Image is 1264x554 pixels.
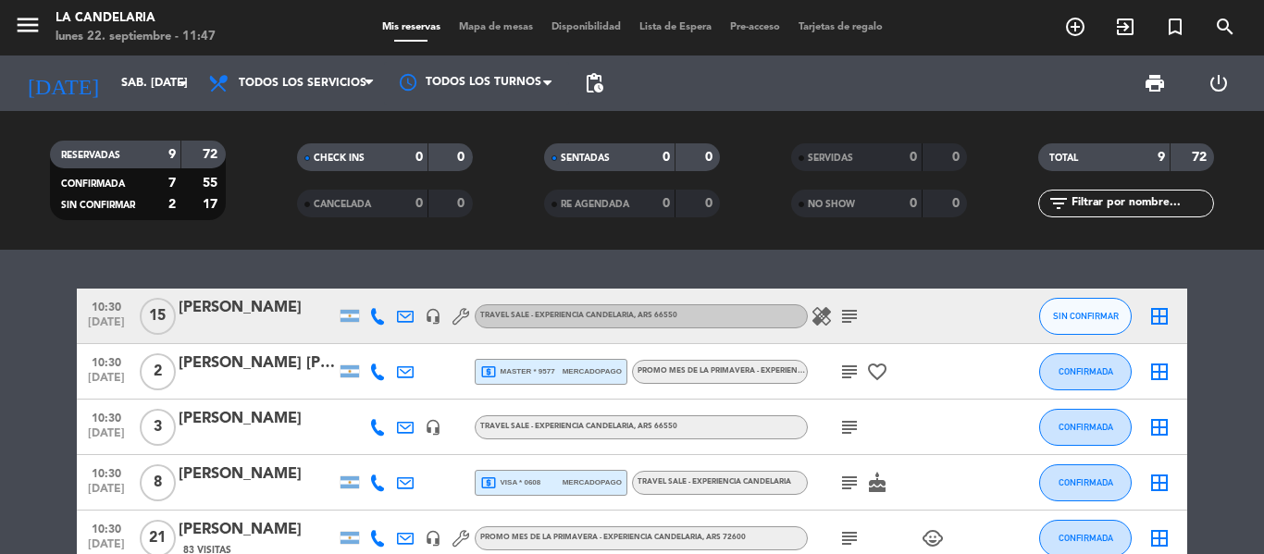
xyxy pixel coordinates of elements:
span: SIN CONFIRMAR [1053,311,1119,321]
strong: 9 [168,148,176,161]
button: menu [14,11,42,45]
span: 3 [140,409,176,446]
span: TOTAL [1049,154,1078,163]
span: SIN CONFIRMAR [61,201,135,210]
i: local_atm [480,474,497,491]
i: local_atm [480,363,497,380]
strong: 0 [910,197,917,210]
span: master * 9577 [480,363,555,380]
span: RESERVADAS [61,151,120,160]
span: RE AGENDADA [561,200,629,209]
span: Disponibilidad [542,22,630,32]
strong: 0 [952,151,963,164]
strong: 2 [168,198,176,211]
input: Filtrar por nombre... [1070,193,1213,214]
i: headset_mic [425,530,441,547]
span: CONFIRMADA [61,179,125,189]
div: [PERSON_NAME] [179,407,336,431]
i: subject [838,472,861,494]
div: [PERSON_NAME] [179,296,336,320]
span: SERVIDAS [808,154,853,163]
span: CONFIRMADA [1059,477,1113,487]
span: CANCELADA [314,200,371,209]
span: Mapa de mesas [450,22,542,32]
span: , ARS 66550 [634,312,677,319]
i: subject [838,527,861,549]
span: TRAVEL SALE - EXPERIENCIA CANDELARIA [480,423,677,430]
span: [DATE] [83,483,130,504]
span: Tarjetas de regalo [789,22,892,32]
span: 15 [140,298,176,335]
i: arrow_drop_down [172,72,194,94]
div: lunes 22. septiembre - 11:47 [56,28,216,46]
span: 10:30 [83,351,130,372]
span: CONFIRMADA [1059,533,1113,543]
i: cake [866,472,888,494]
strong: 0 [415,151,423,164]
span: mercadopago [563,476,622,488]
span: Lista de Espera [630,22,721,32]
i: border_all [1148,305,1171,327]
span: 2 [140,353,176,390]
i: filter_list [1047,192,1070,215]
div: [PERSON_NAME] [179,518,336,542]
strong: 0 [457,151,468,164]
span: 10:30 [83,406,130,427]
i: border_all [1148,527,1171,549]
strong: 0 [663,151,670,164]
i: add_circle_outline [1064,16,1086,38]
span: PROMO MES DE LA PRIMAVERA - EXPERIENCIA CANDELARIA [638,367,860,375]
i: child_care [922,527,944,549]
i: menu [14,11,42,39]
strong: 0 [663,197,670,210]
strong: 17 [203,198,221,211]
i: border_all [1148,416,1171,438]
span: CONFIRMADA [1059,366,1113,376]
i: exit_to_app [1114,16,1136,38]
span: 10:30 [83,517,130,538]
button: CONFIRMADA [1039,464,1132,501]
span: [DATE] [83,316,130,338]
span: visa * 0608 [480,474,540,491]
span: NO SHOW [808,200,855,209]
strong: 0 [705,197,716,210]
button: CONFIRMADA [1039,409,1132,446]
button: SIN CONFIRMAR [1039,298,1132,335]
i: subject [838,416,861,438]
span: CONFIRMADA [1059,422,1113,432]
strong: 0 [910,151,917,164]
span: TRAVEL SALE - EXPERIENCIA CANDELARIA [638,478,791,486]
strong: 0 [415,197,423,210]
span: mercadopago [563,365,622,377]
span: print [1144,72,1166,94]
div: LA CANDELARIA [56,9,216,28]
strong: 0 [457,197,468,210]
i: favorite_border [866,361,888,383]
div: LOG OUT [1186,55,1250,111]
span: PROMO MES DE LA PRIMAVERA - EXPERIENCIA CANDELARIA [480,534,746,541]
span: pending_actions [583,72,605,94]
span: Mis reservas [373,22,450,32]
strong: 72 [203,148,221,161]
strong: 9 [1158,151,1165,164]
span: 8 [140,464,176,501]
strong: 0 [705,151,716,164]
span: CHECK INS [314,154,365,163]
div: [PERSON_NAME] [PERSON_NAME] [179,351,336,375]
i: turned_in_not [1164,16,1186,38]
i: subject [838,361,861,383]
span: , ARS 72600 [702,534,746,541]
strong: 7 [168,177,176,190]
strong: 0 [952,197,963,210]
i: border_all [1148,472,1171,494]
i: headset_mic [425,308,441,325]
span: 10:30 [83,462,130,483]
strong: 72 [1192,151,1210,164]
i: headset_mic [425,419,441,436]
strong: 55 [203,177,221,190]
button: CONFIRMADA [1039,353,1132,390]
i: subject [838,305,861,327]
i: power_settings_new [1208,72,1230,94]
span: [DATE] [83,427,130,449]
span: Pre-acceso [721,22,789,32]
